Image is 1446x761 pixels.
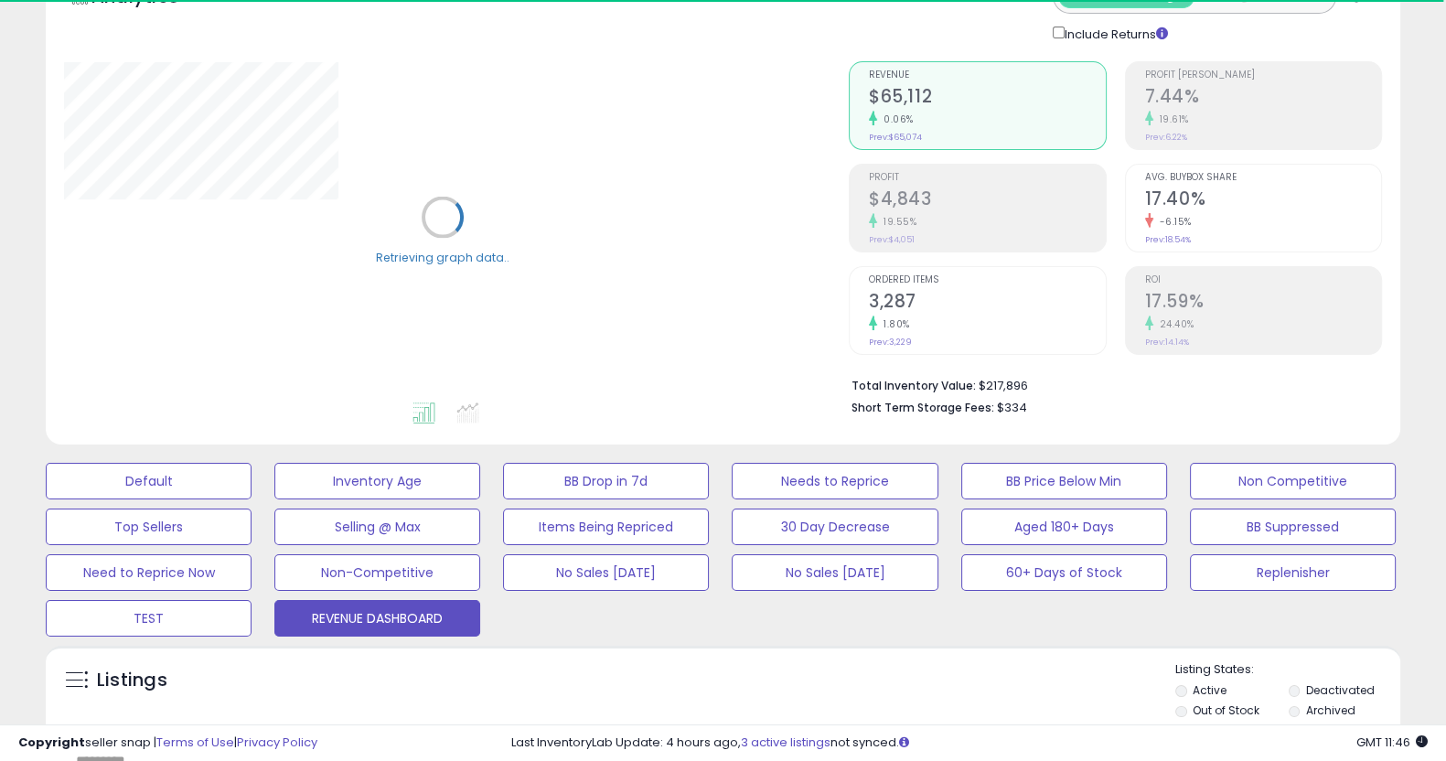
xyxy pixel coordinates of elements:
[1305,682,1374,698] label: Deactivated
[1145,234,1191,245] small: Prev: 18.54%
[1190,463,1396,499] button: Non Competitive
[46,463,252,499] button: Default
[869,275,1105,285] span: Ordered Items
[1145,337,1189,348] small: Prev: 14.14%
[877,113,914,126] small: 0.06%
[869,86,1105,111] h2: $65,112
[961,463,1167,499] button: BB Price Below Min
[503,463,709,499] button: BB Drop in 7d
[741,734,830,751] a: 3 active listings
[869,70,1105,80] span: Revenue
[1193,682,1226,698] label: Active
[997,399,1027,416] span: $334
[18,734,317,752] div: seller snap | |
[1145,86,1381,111] h2: 7.44%
[1145,173,1381,183] span: Avg. Buybox Share
[274,509,480,545] button: Selling @ Max
[1145,275,1381,285] span: ROI
[511,734,1428,752] div: Last InventoryLab Update: 4 hours ago, not synced.
[1145,188,1381,213] h2: 17.40%
[1039,23,1190,43] div: Include Returns
[732,509,937,545] button: 30 Day Decrease
[274,463,480,499] button: Inventory Age
[877,215,916,229] small: 19.55%
[46,509,252,545] button: Top Sellers
[156,734,234,751] a: Terms of Use
[1153,317,1194,331] small: 24.40%
[869,234,915,245] small: Prev: $4,051
[1175,661,1400,679] p: Listing States:
[869,291,1105,316] h2: 3,287
[503,554,709,591] button: No Sales [DATE]
[877,317,910,331] small: 1.80%
[1145,132,1187,143] small: Prev: 6.22%
[1153,215,1192,229] small: -6.15%
[1153,113,1189,126] small: 19.61%
[732,463,937,499] button: Needs to Reprice
[46,600,252,637] button: TEST
[852,373,1368,395] li: $217,896
[869,173,1105,183] span: Profit
[1305,702,1355,718] label: Archived
[852,378,976,393] b: Total Inventory Value:
[732,554,937,591] button: No Sales [DATE]
[376,249,509,265] div: Retrieving graph data..
[1190,554,1396,591] button: Replenisher
[1145,70,1381,80] span: Profit [PERSON_NAME]
[869,337,912,348] small: Prev: 3,229
[961,554,1167,591] button: 60+ Days of Stock
[852,400,994,415] b: Short Term Storage Fees:
[18,734,85,751] strong: Copyright
[1356,734,1428,751] span: 2025-09-16 11:46 GMT
[237,734,317,751] a: Privacy Policy
[97,668,167,693] h5: Listings
[46,554,252,591] button: Need to Reprice Now
[869,188,1105,213] h2: $4,843
[1145,291,1381,316] h2: 17.59%
[1190,509,1396,545] button: BB Suppressed
[961,509,1167,545] button: Aged 180+ Days
[869,132,922,143] small: Prev: $65,074
[503,509,709,545] button: Items Being Repriced
[274,554,480,591] button: Non-Competitive
[1193,702,1259,718] label: Out of Stock
[274,600,480,637] button: REVENUE DASHBOARD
